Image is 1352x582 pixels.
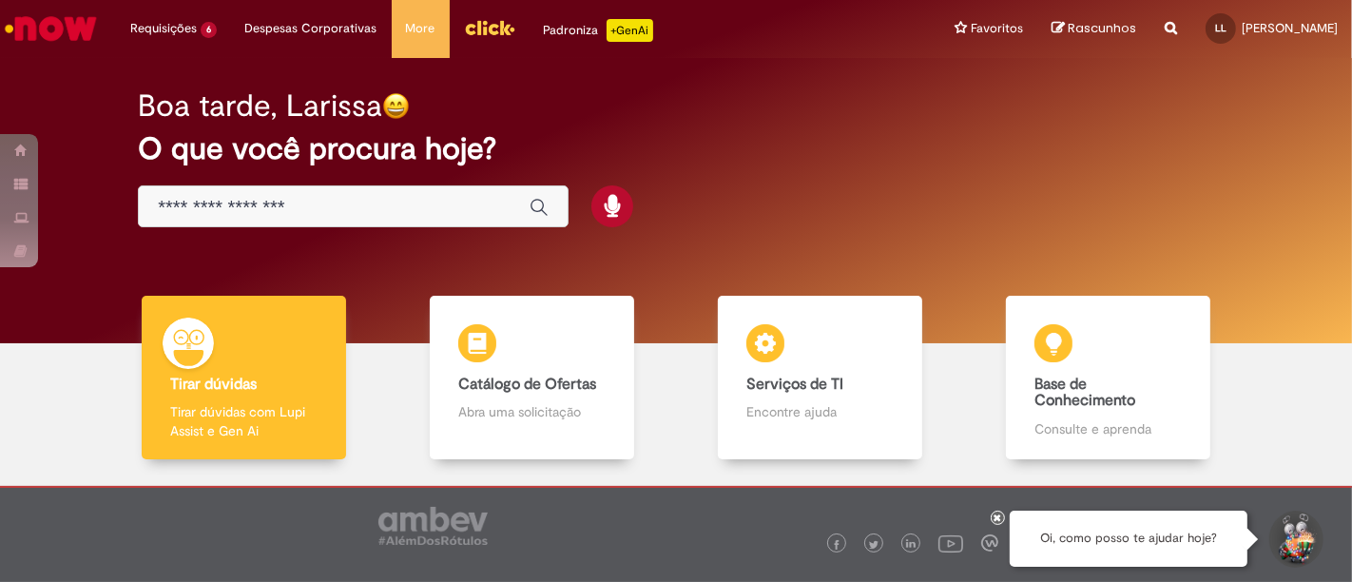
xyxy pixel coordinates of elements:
b: Catálogo de Ofertas [458,375,596,394]
p: Tirar dúvidas com Lupi Assist e Gen Ai [170,402,317,440]
span: Rascunhos [1068,19,1136,37]
p: +GenAi [607,19,653,42]
div: Oi, como posso te ajudar hoje? [1010,511,1247,567]
span: LL [1215,22,1226,34]
h2: Boa tarde, Larissa [138,89,382,123]
a: Catálogo de Ofertas Abra uma solicitação [388,296,676,460]
p: Consulte e aprenda [1034,419,1181,438]
button: Iniciar Conversa de Suporte [1266,511,1323,568]
b: Base de Conhecimento [1034,375,1135,411]
a: Base de Conhecimento Consulte e aprenda [964,296,1252,460]
img: happy-face.png [382,92,410,120]
span: [PERSON_NAME] [1242,20,1338,36]
a: Rascunhos [1052,20,1136,38]
span: More [406,19,435,38]
h2: O que você procura hoje? [138,132,1214,165]
p: Encontre ajuda [746,402,893,421]
div: Padroniza [544,19,653,42]
p: Abra uma solicitação [458,402,605,421]
img: ServiceNow [2,10,100,48]
img: logo_footer_ambev_rotulo_gray.png [378,507,488,545]
img: logo_footer_workplace.png [981,534,998,552]
b: Tirar dúvidas [170,375,257,394]
img: click_logo_yellow_360x200.png [464,13,515,42]
img: logo_footer_facebook.png [832,540,841,550]
a: Tirar dúvidas Tirar dúvidas com Lupi Assist e Gen Ai [100,296,388,460]
span: Despesas Corporativas [245,19,377,38]
a: Serviços de TI Encontre ajuda [676,296,964,460]
span: Requisições [130,19,197,38]
img: logo_footer_twitter.png [869,540,879,550]
span: Favoritos [971,19,1023,38]
img: logo_footer_linkedin.png [906,539,916,551]
b: Serviços de TI [746,375,843,394]
span: 6 [201,22,217,38]
img: logo_footer_youtube.png [938,531,963,555]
